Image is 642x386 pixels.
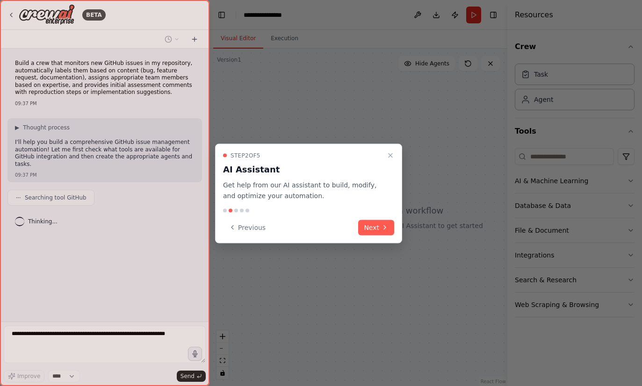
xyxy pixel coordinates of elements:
[223,180,383,201] p: Get help from our AI assistant to build, modify, and optimize your automation.
[223,163,383,176] h3: AI Assistant
[215,8,228,21] button: Hide left sidebar
[231,152,260,159] span: Step 2 of 5
[223,220,271,235] button: Previous
[358,220,394,235] button: Next
[385,150,396,161] button: Close walkthrough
